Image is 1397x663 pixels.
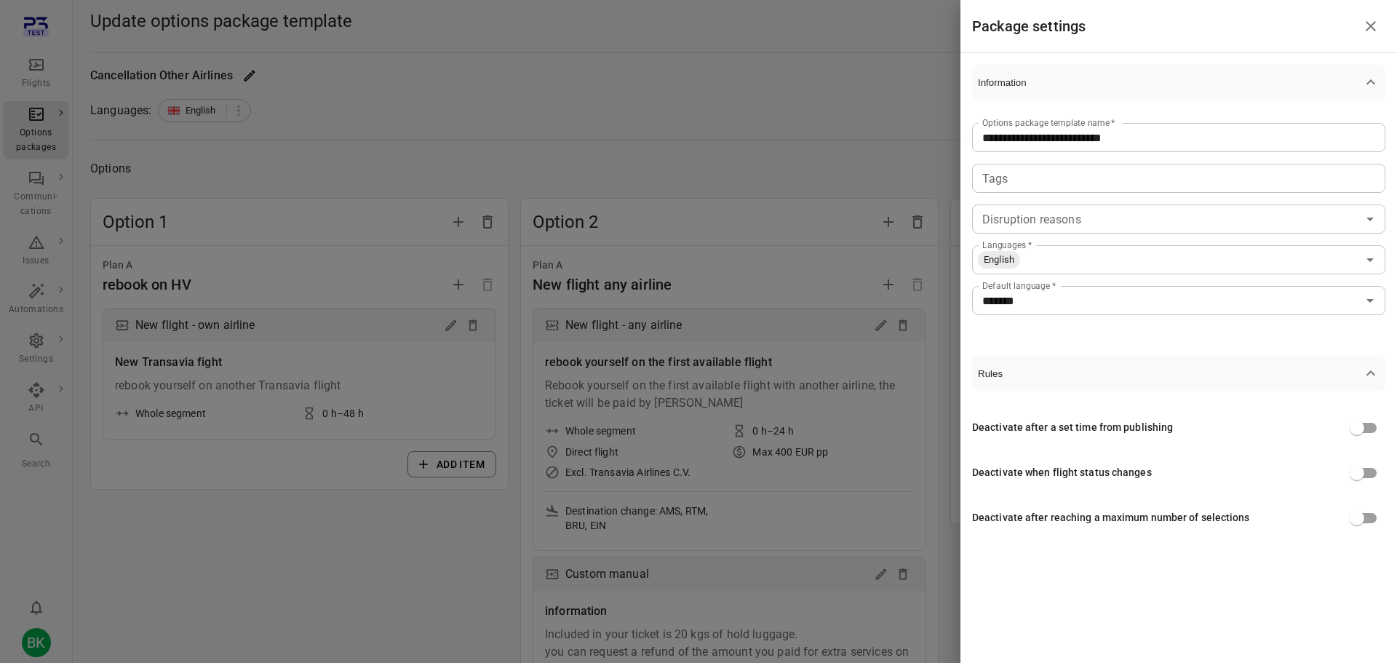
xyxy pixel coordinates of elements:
label: Languages [982,239,1032,251]
label: Options package template name [982,116,1115,129]
div: Deactivate after a set time from publishing [972,420,1173,436]
iframe: Intercom live chat [1348,614,1382,648]
span: English [978,253,1020,267]
button: Close drawer [1356,12,1385,41]
div: Deactivate after reaching a maximum number of selections [972,510,1250,526]
div: Rules [972,391,1385,555]
button: Open [1360,290,1380,311]
button: Open [1360,209,1380,229]
button: Rules [972,356,1385,391]
span: Information [978,77,1362,88]
button: Information [972,65,1385,100]
h1: Package settings [972,15,1086,38]
div: Information [972,100,1385,338]
label: Default language [982,279,1056,292]
button: Open [1360,250,1380,270]
div: Deactivate when flight status changes [972,465,1152,481]
span: Rules [978,368,1362,379]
